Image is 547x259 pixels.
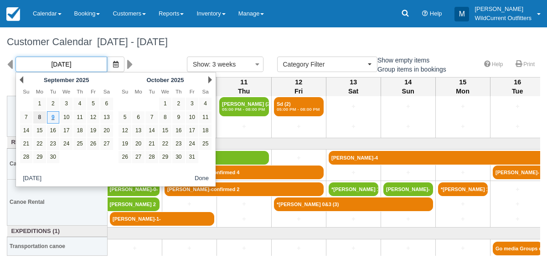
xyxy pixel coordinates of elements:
span: Saturday [103,88,110,94]
img: checkfront-main-nav-mini-logo.png [6,7,20,21]
a: 7 [145,111,158,124]
a: 3 [186,98,198,110]
a: 11 [199,111,212,124]
a: 26 [87,138,99,150]
a: + [274,214,324,224]
a: 30 [47,151,59,163]
th: Transportation canoe [7,237,108,256]
a: + [438,122,488,131]
span: Show empty items [367,57,437,63]
a: 1 [33,98,46,110]
a: 4 [73,98,86,110]
a: 31 [186,151,198,163]
a: 5 [119,111,131,124]
a: 27 [100,138,113,150]
a: 25 [73,138,86,150]
a: [PERSON_NAME]-confirmed 4 [165,166,324,179]
a: 28 [145,151,158,163]
a: 14 [20,124,32,137]
button: Done [191,173,212,184]
em: 05:00 PM - 08:00 PM [222,107,266,112]
a: [PERSON_NAME] (2)05:00 PM - 08:00 PM [219,97,269,116]
a: [PERSON_NAME]-1- [110,212,214,226]
a: 19 [119,138,131,150]
a: 8 [159,111,171,124]
span: Friday [91,88,96,94]
a: 14 [145,124,158,137]
span: Thursday [77,88,83,94]
a: + [438,102,488,111]
span: 2025 [76,77,89,83]
a: + [165,199,214,209]
a: 16 [172,124,185,137]
a: 13 [100,111,113,124]
a: 6 [132,111,144,124]
span: [DATE] - [DATE] [92,36,168,47]
a: 18 [73,124,86,137]
a: 23 [47,138,59,150]
a: *[PERSON_NAME] 0&3 (3) [274,197,433,211]
span: : 3 weeks [209,61,236,68]
a: + [383,214,433,224]
a: + [165,243,214,253]
a: 27 [132,151,144,163]
a: + [274,153,324,163]
p: WildCurrent Outfitters [475,14,532,23]
span: Category Filter [283,60,366,69]
a: + [438,243,488,253]
a: + [274,122,324,131]
a: + [383,122,433,131]
a: 8 [33,111,46,124]
a: + [438,168,488,177]
a: + [110,243,160,253]
a: Help [479,58,509,71]
a: 2 [172,98,185,110]
a: + [329,102,378,111]
a: 9 [47,111,59,124]
a: 29 [159,151,171,163]
a: 1 [159,98,171,110]
a: 15 [159,124,171,137]
a: 21 [145,138,158,150]
a: + [219,199,269,209]
a: [PERSON_NAME]- [383,182,433,196]
span: Saturday [202,88,209,94]
span: Show [193,61,209,68]
span: Tuesday [149,88,155,94]
span: Monday [36,88,43,94]
a: 26 [119,151,131,163]
th: 15 Mon [435,77,490,96]
a: Next [208,76,212,83]
a: 20 [100,124,113,137]
label: Show empty items [367,53,435,67]
a: + [493,199,542,209]
a: *[PERSON_NAME] 1 [329,182,378,196]
a: 6 [100,98,113,110]
button: [DATE] [19,173,45,184]
a: Print [510,58,540,71]
a: Rentals (30) [10,138,105,147]
em: 05:00 PM - 08:00 PM [277,107,321,112]
a: 22 [33,138,46,150]
a: + [383,102,433,111]
a: + [383,243,433,253]
a: Go media Groups of 1 [493,242,542,255]
a: + [493,214,542,224]
a: Expeditions (1) [10,227,105,236]
a: 21 [20,138,32,150]
a: 25 [199,138,212,150]
i: Help [422,11,428,17]
a: [PERSON_NAME]-0- [108,182,160,196]
th: 16 Tue [490,77,545,96]
span: Group items in bookings [367,66,454,72]
span: Monday [134,88,142,94]
a: + [383,168,433,177]
a: 15 [33,124,46,137]
a: + [219,243,269,253]
a: 9 [172,111,185,124]
a: + [438,199,488,209]
th: 14 Sun [381,77,435,96]
span: October [146,77,169,83]
th: Canoe 3-4 person [7,148,108,179]
span: Wednesday [62,88,70,94]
